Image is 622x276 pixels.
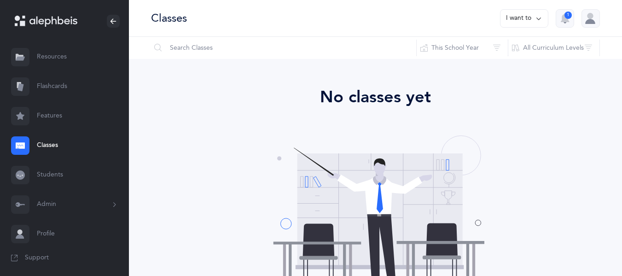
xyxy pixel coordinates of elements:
div: Classes [151,11,187,26]
button: All Curriculum Levels [508,37,600,59]
div: No classes yet [155,85,596,110]
button: I want to [500,9,548,28]
input: Search Classes [151,37,417,59]
button: 1 [556,9,574,28]
div: 1 [564,12,572,19]
button: This School Year [416,37,508,59]
iframe: Drift Widget Chat Controller [576,230,611,265]
span: Support [25,253,49,263]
